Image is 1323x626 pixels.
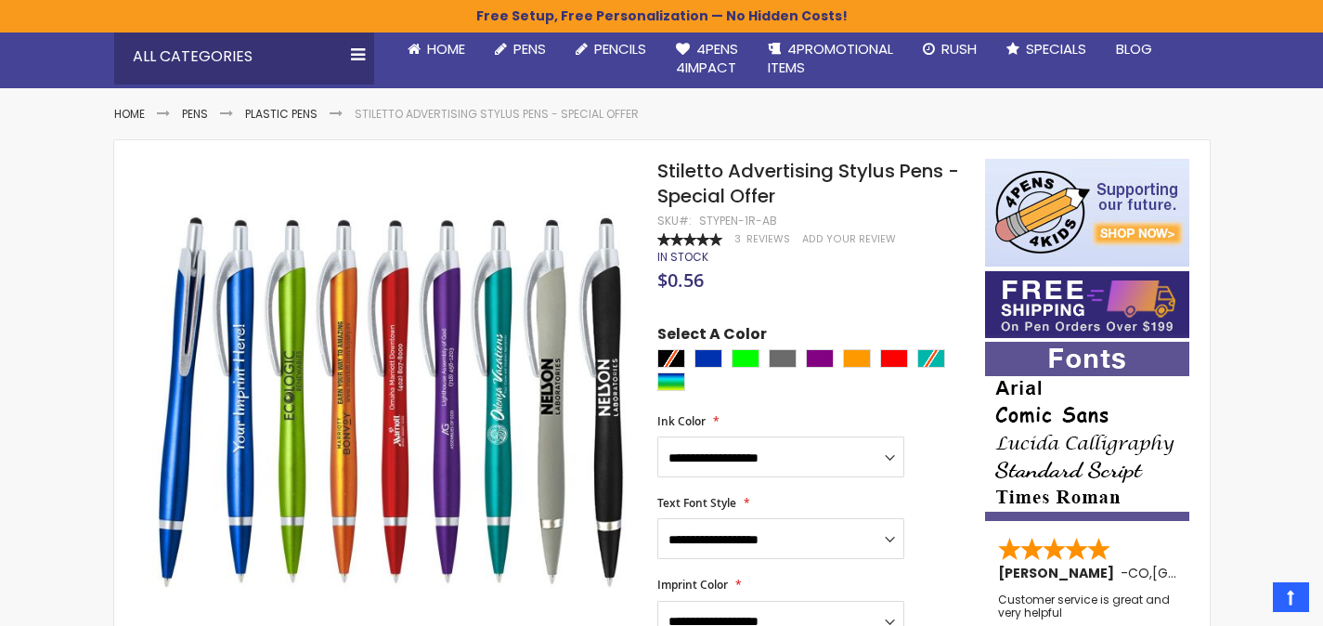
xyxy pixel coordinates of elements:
strong: SKU [657,213,692,228]
span: $0.56 [657,267,704,293]
div: Availability [657,250,708,265]
a: Pens [480,29,561,70]
span: - , [1121,564,1289,582]
span: Rush [941,39,977,59]
a: 4PROMOTIONALITEMS [753,29,908,89]
div: Lime Green [732,349,759,368]
a: 4Pens4impact [661,29,753,89]
div: STYPEN-1R-AB [699,214,777,228]
a: Top [1273,582,1309,612]
span: 3 [734,232,741,246]
span: Stiletto Advertising Stylus Pens - Special Offer [657,158,959,209]
li: Stiletto Advertising Stylus Pens - Special Offer [355,107,639,122]
a: Plastic Pens [245,106,318,122]
a: Blog [1101,29,1167,70]
span: 4PROMOTIONAL ITEMS [768,39,893,77]
a: Home [114,106,145,122]
span: 4Pens 4impact [676,39,738,77]
div: Purple [806,349,834,368]
span: Text Font Style [657,495,736,511]
div: Red [880,349,908,368]
img: 4pens 4 kids [985,159,1189,267]
span: Ink Color [657,413,706,429]
span: Pencils [594,39,646,59]
a: Pens [182,106,208,122]
a: Pencils [561,29,661,70]
a: Rush [908,29,992,70]
span: Reviews [746,232,790,246]
span: Home [427,39,465,59]
a: Specials [992,29,1101,70]
span: [PERSON_NAME] [998,564,1121,582]
a: 3 Reviews [734,232,793,246]
a: Add Your Review [802,232,896,246]
span: [GEOGRAPHIC_DATA] [1152,564,1289,582]
img: font-personalization-examples [985,342,1189,521]
div: 100% [657,233,722,246]
span: CO [1128,564,1149,582]
div: Assorted [657,372,685,391]
div: Orange [843,349,871,368]
div: Blue [694,349,722,368]
span: In stock [657,249,708,265]
span: Specials [1026,39,1086,59]
span: Select A Color [657,324,767,349]
div: Grey [769,349,797,368]
span: Imprint Color [657,577,728,593]
img: Free shipping on orders over $199 [985,271,1189,338]
span: Blog [1116,39,1152,59]
span: Pens [513,39,546,59]
div: All Categories [114,29,374,85]
a: Home [393,29,480,70]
